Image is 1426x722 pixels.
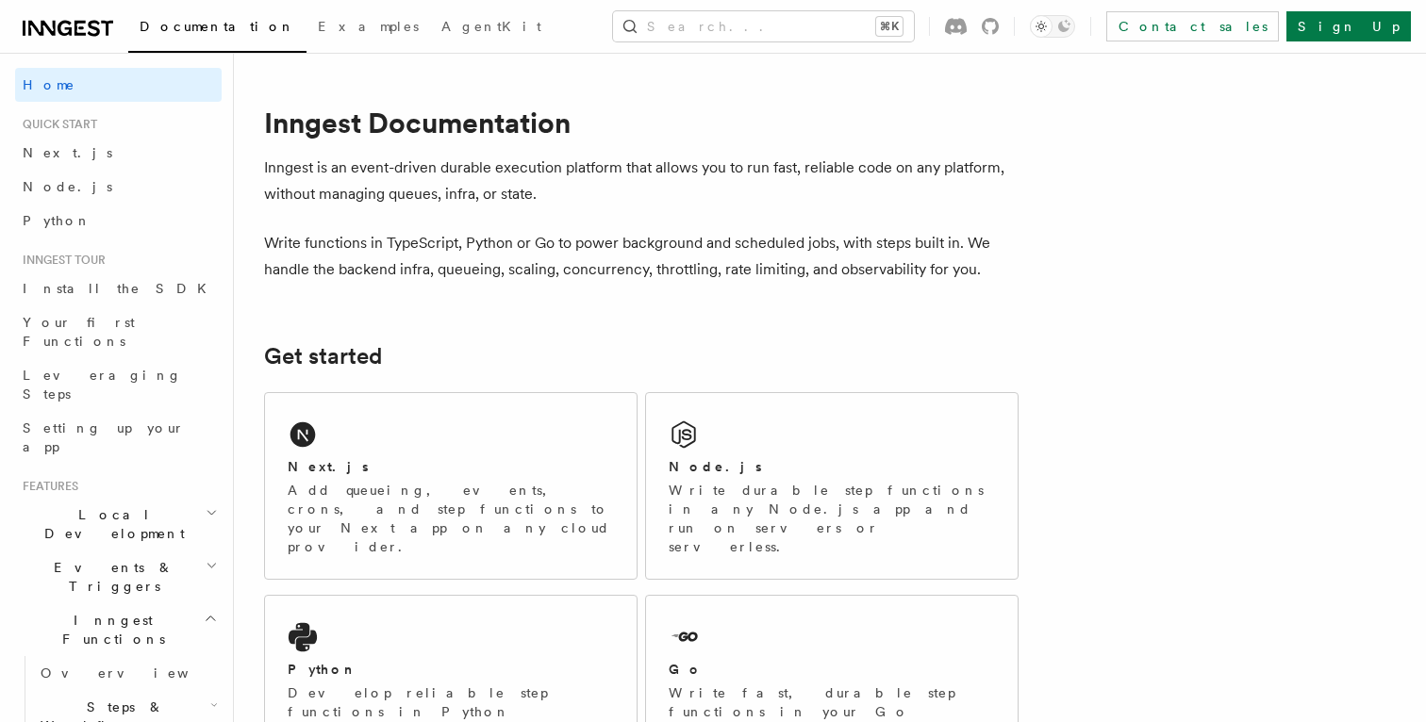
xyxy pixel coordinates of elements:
[1030,15,1075,38] button: Toggle dark mode
[669,660,703,679] h2: Go
[15,253,106,268] span: Inngest tour
[15,271,222,305] a: Install the SDK
[23,213,91,228] span: Python
[669,457,762,476] h2: Node.js
[15,603,222,656] button: Inngest Functions
[128,6,307,53] a: Documentation
[23,75,75,94] span: Home
[430,6,553,51] a: AgentKit
[15,479,78,494] span: Features
[23,145,112,160] span: Next.js
[318,19,419,34] span: Examples
[15,358,222,411] a: Leveraging Steps
[613,11,914,41] button: Search...⌘K
[1286,11,1411,41] a: Sign Up
[23,420,185,454] span: Setting up your app
[1106,11,1279,41] a: Contact sales
[15,170,222,204] a: Node.js
[264,230,1019,283] p: Write functions in TypeScript, Python or Go to power background and scheduled jobs, with steps bu...
[15,305,222,358] a: Your first Functions
[288,660,357,679] h2: Python
[307,6,430,51] a: Examples
[140,19,295,34] span: Documentation
[645,392,1019,580] a: Node.jsWrite durable step functions in any Node.js app and run on servers or serverless.
[23,368,182,402] span: Leveraging Steps
[15,117,97,132] span: Quick start
[264,343,382,369] a: Get started
[15,505,206,543] span: Local Development
[23,179,112,194] span: Node.js
[264,392,638,580] a: Next.jsAdd queueing, events, crons, and step functions to your Next app on any cloud provider.
[15,550,222,603] button: Events & Triggers
[441,19,541,34] span: AgentKit
[15,411,222,464] a: Setting up your app
[15,204,222,238] a: Python
[23,281,218,296] span: Install the SDK
[876,17,903,36] kbd: ⌘K
[15,136,222,170] a: Next.js
[264,106,1019,139] h1: Inngest Documentation
[15,498,222,550] button: Local Development
[15,611,204,648] span: Inngest Functions
[669,481,995,556] p: Write durable step functions in any Node.js app and run on servers or serverless.
[288,457,369,476] h2: Next.js
[15,68,222,102] a: Home
[264,155,1019,207] p: Inngest is an event-driven durable execution platform that allows you to run fast, reliable code ...
[41,665,235,681] span: Overview
[23,315,135,349] span: Your first Functions
[33,656,222,690] a: Overview
[288,481,614,556] p: Add queueing, events, crons, and step functions to your Next app on any cloud provider.
[15,558,206,596] span: Events & Triggers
